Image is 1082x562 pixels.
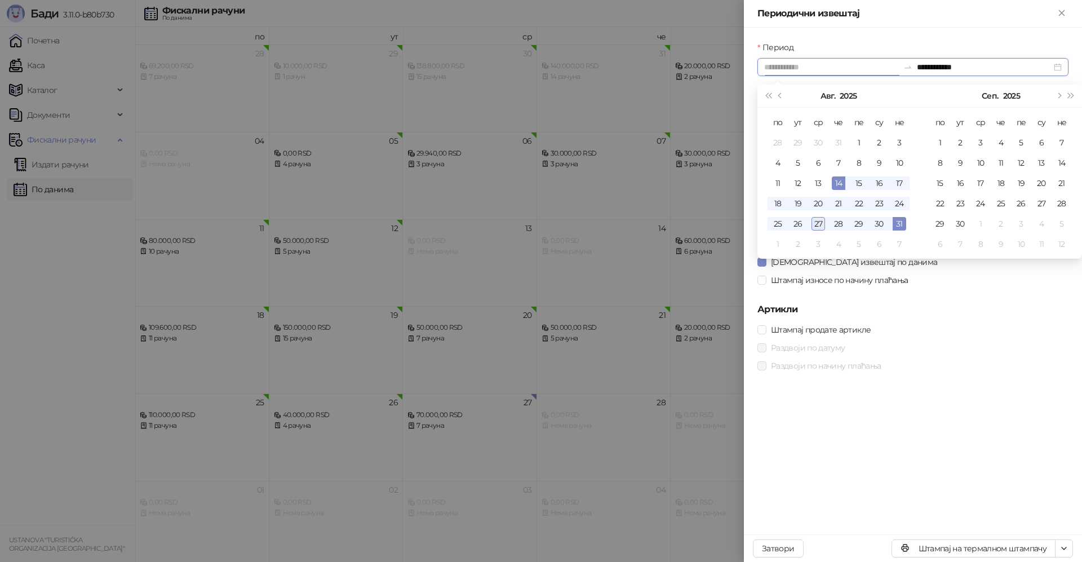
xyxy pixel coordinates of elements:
[828,153,849,173] td: 2025-08-07
[852,197,866,210] div: 22
[852,176,866,190] div: 15
[766,342,849,354] span: Раздвоји по датуму
[840,85,857,107] button: Изабери годину
[1035,136,1048,149] div: 6
[764,61,899,73] input: Период
[994,197,1008,210] div: 25
[1031,132,1052,153] td: 2025-09-06
[1052,214,1072,234] td: 2025-10-05
[768,193,788,214] td: 2025-08-18
[812,237,825,251] div: 3
[832,237,845,251] div: 4
[903,63,912,72] span: swap-right
[974,136,987,149] div: 3
[828,173,849,193] td: 2025-08-14
[889,132,910,153] td: 2025-08-03
[788,132,808,153] td: 2025-07-29
[852,136,866,149] div: 1
[954,197,967,210] div: 23
[970,132,991,153] td: 2025-09-03
[1011,132,1031,153] td: 2025-09-05
[889,112,910,132] th: не
[849,173,869,193] td: 2025-08-15
[933,176,947,190] div: 15
[950,193,970,214] td: 2025-09-23
[1052,132,1072,153] td: 2025-09-07
[812,176,825,190] div: 13
[808,214,828,234] td: 2025-08-27
[1052,234,1072,254] td: 2025-10-12
[872,156,886,170] div: 9
[1031,234,1052,254] td: 2025-10-11
[991,214,1011,234] td: 2025-10-02
[970,173,991,193] td: 2025-09-17
[974,197,987,210] div: 24
[1035,156,1048,170] div: 13
[808,153,828,173] td: 2025-08-06
[950,132,970,153] td: 2025-09-02
[930,193,950,214] td: 2025-09-22
[991,173,1011,193] td: 2025-09-18
[954,237,967,251] div: 7
[791,197,805,210] div: 19
[788,193,808,214] td: 2025-08-19
[994,176,1008,190] div: 18
[893,237,906,251] div: 7
[1014,176,1028,190] div: 19
[1031,193,1052,214] td: 2025-09-27
[768,214,788,234] td: 2025-08-25
[869,173,889,193] td: 2025-08-16
[893,156,906,170] div: 10
[872,237,886,251] div: 6
[889,153,910,173] td: 2025-08-10
[812,136,825,149] div: 30
[954,217,967,231] div: 30
[808,173,828,193] td: 2025-08-13
[933,156,947,170] div: 8
[791,156,805,170] div: 5
[930,234,950,254] td: 2025-10-06
[766,324,875,336] span: Штампај продате артикле
[768,132,788,153] td: 2025-07-28
[869,234,889,254] td: 2025-09-06
[771,176,784,190] div: 11
[808,234,828,254] td: 2025-09-03
[832,136,845,149] div: 31
[1035,176,1048,190] div: 20
[991,193,1011,214] td: 2025-09-25
[1055,156,1068,170] div: 14
[974,217,987,231] div: 1
[903,63,912,72] span: to
[832,156,845,170] div: 7
[930,214,950,234] td: 2025-09-29
[753,539,804,557] button: Затвори
[852,156,866,170] div: 8
[791,217,805,231] div: 26
[762,85,774,107] button: Претходна година (Control + left)
[1031,153,1052,173] td: 2025-09-13
[774,85,787,107] button: Претходни месец (PageUp)
[982,85,998,107] button: Изабери месец
[994,217,1008,231] div: 2
[766,360,885,372] span: Раздвоји по начину плаћања
[950,173,970,193] td: 2025-09-16
[849,234,869,254] td: 2025-09-05
[1011,153,1031,173] td: 2025-09-12
[974,237,987,251] div: 8
[791,176,805,190] div: 12
[933,136,947,149] div: 1
[1065,85,1077,107] button: Следећа година (Control + right)
[1052,112,1072,132] th: не
[828,112,849,132] th: че
[933,237,947,251] div: 6
[768,153,788,173] td: 2025-08-04
[832,197,845,210] div: 21
[1035,237,1048,251] div: 11
[852,237,866,251] div: 5
[994,237,1008,251] div: 9
[788,153,808,173] td: 2025-08-05
[1031,112,1052,132] th: су
[970,193,991,214] td: 2025-09-24
[1011,173,1031,193] td: 2025-09-19
[771,156,784,170] div: 4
